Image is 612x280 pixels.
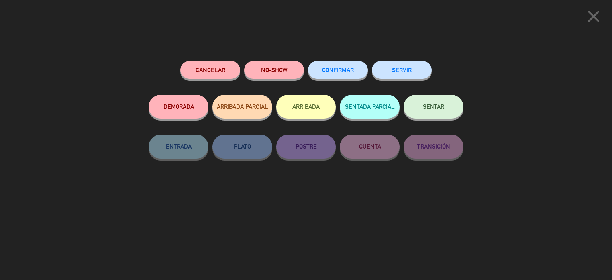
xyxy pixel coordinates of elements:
button: ARRIBADA [276,95,336,119]
button: TRANSICIÓN [404,135,463,159]
button: SERVIR [372,61,432,79]
button: CUENTA [340,135,400,159]
button: ARRIBADA PARCIAL [212,95,272,119]
button: SENTAR [404,95,463,119]
button: PLATO [212,135,272,159]
button: CONFIRMAR [308,61,368,79]
button: NO-SHOW [244,61,304,79]
button: SENTADA PARCIAL [340,95,400,119]
button: DEMORADA [149,95,208,119]
span: ARRIBADA PARCIAL [217,103,268,110]
button: close [581,6,606,29]
span: CONFIRMAR [322,67,354,73]
button: POSTRE [276,135,336,159]
button: ENTRADA [149,135,208,159]
i: close [584,6,604,26]
button: Cancelar [180,61,240,79]
span: SENTAR [423,103,444,110]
